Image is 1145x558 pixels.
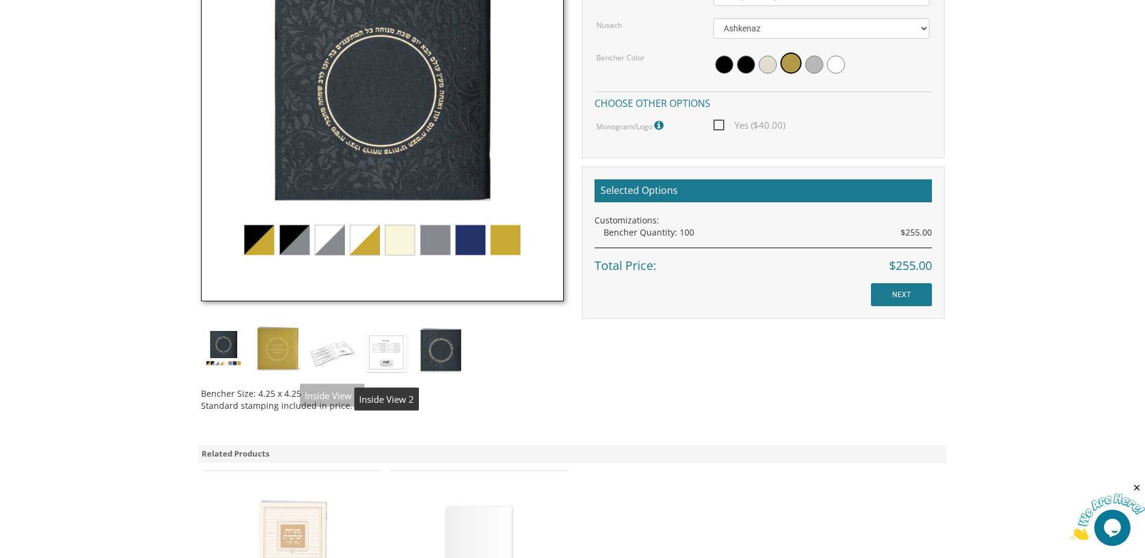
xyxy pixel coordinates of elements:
[595,91,932,112] h4: Choose other options
[889,257,932,275] span: $255.00
[596,118,666,133] label: Monogram/Logo
[871,283,932,306] input: NEXT
[595,214,932,226] div: Customizations:
[596,53,645,63] label: Bencher Color
[310,325,355,379] img: square-embossed-inside-1.jpg
[596,20,622,30] label: Nusach
[595,248,932,275] div: Total Price:
[901,226,932,239] span: $255.00
[255,325,301,371] img: simchonim-square-gold.jpg
[418,325,464,373] img: simchonim-black-and-gold.jpg
[201,325,246,371] img: simchonim_round_emboss.jpg
[199,445,947,463] div: Related Products
[1070,483,1145,540] iframe: chat widget
[364,325,409,379] img: square-embossed-inside-2.jpg
[713,118,785,133] span: Yes ($40.00)
[201,379,564,412] div: Bencher Size: 4.25 x 4.25 Standard stamping included in price.
[604,226,932,239] div: Bencher Quantity: 100
[595,179,932,202] h2: Selected Options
